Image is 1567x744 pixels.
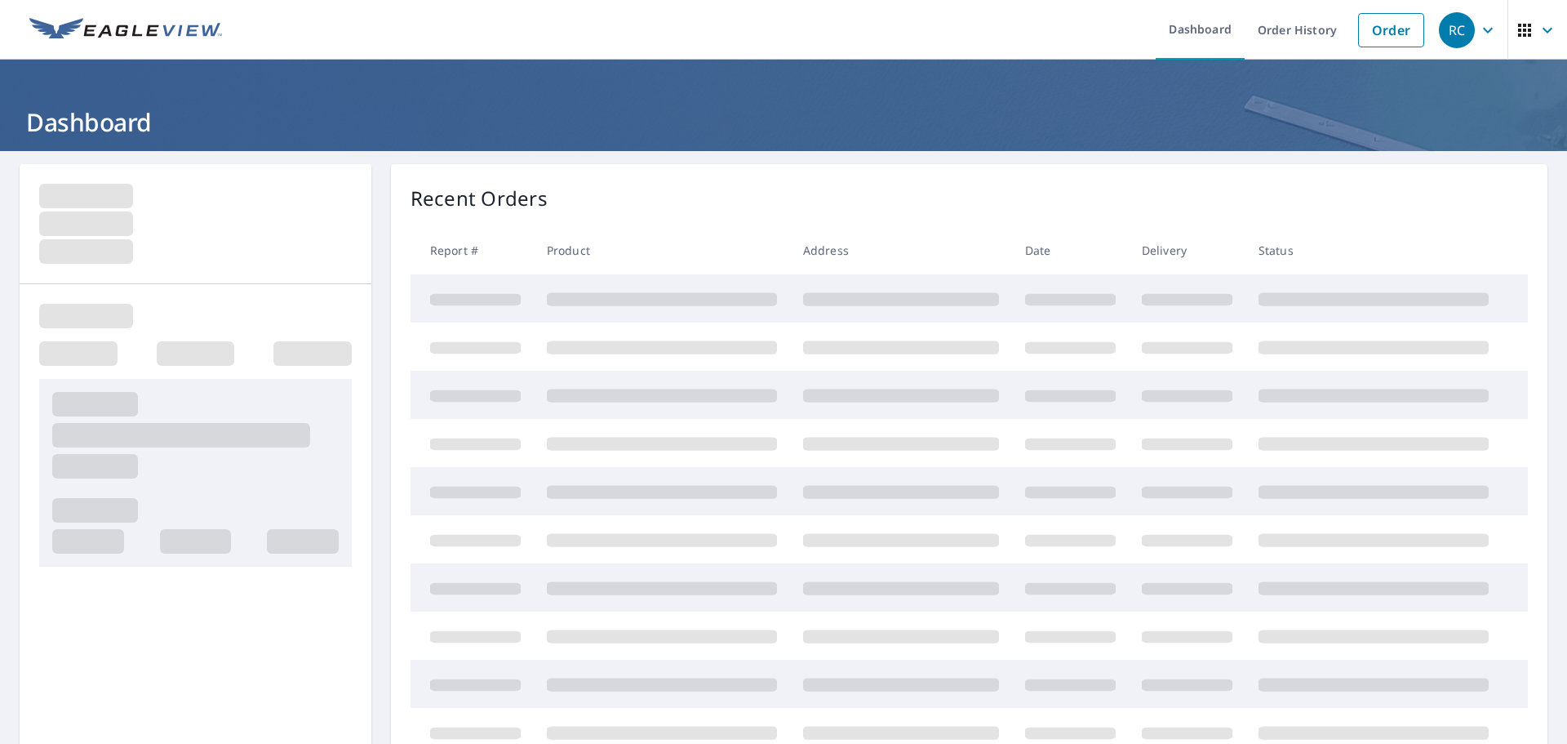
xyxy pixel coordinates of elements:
[411,226,534,274] th: Report #
[1245,226,1502,274] th: Status
[1129,226,1245,274] th: Delivery
[411,184,548,213] p: Recent Orders
[1358,13,1424,47] a: Order
[790,226,1012,274] th: Address
[534,226,790,274] th: Product
[20,105,1547,139] h1: Dashboard
[29,18,222,42] img: EV Logo
[1439,12,1475,48] div: RC
[1012,226,1129,274] th: Date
